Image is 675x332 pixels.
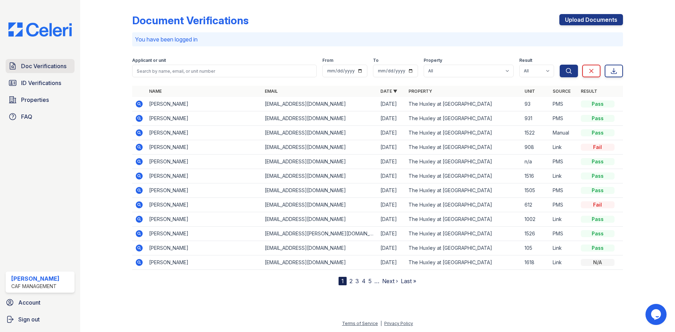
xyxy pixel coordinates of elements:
td: [PERSON_NAME] [146,255,262,270]
td: The Huxley at [GEOGRAPHIC_DATA] [406,140,521,155]
a: Doc Verifications [6,59,75,73]
td: 1522 [522,126,550,140]
div: [PERSON_NAME] [11,274,59,283]
a: Date ▼ [380,89,397,94]
td: Link [550,255,578,270]
span: FAQ [21,112,32,121]
td: 612 [522,198,550,212]
div: Pass [581,158,615,165]
td: The Huxley at [GEOGRAPHIC_DATA] [406,241,521,255]
td: The Huxley at [GEOGRAPHIC_DATA] [406,126,521,140]
td: The Huxley at [GEOGRAPHIC_DATA] [406,111,521,126]
td: n/a [522,155,550,169]
div: | [380,321,382,326]
div: Pass [581,245,615,252]
td: PMS [550,111,578,126]
td: [DATE] [378,169,406,183]
td: [EMAIL_ADDRESS][DOMAIN_NAME] [262,241,378,255]
a: Source [553,89,571,94]
div: 1 [339,277,347,285]
a: Sign out [3,312,77,326]
td: 93 [522,97,550,111]
td: Manual [550,126,578,140]
a: Property [409,89,432,94]
td: The Huxley at [GEOGRAPHIC_DATA] [406,155,521,169]
td: [DATE] [378,241,406,255]
td: [PERSON_NAME] [146,183,262,198]
div: Pass [581,129,615,136]
a: Terms of Service [342,321,378,326]
label: Property [424,58,442,63]
div: Document Verifications [132,14,249,27]
iframe: chat widget [645,304,668,325]
td: 1505 [522,183,550,198]
a: Privacy Policy [384,321,413,326]
td: [PERSON_NAME] [146,227,262,241]
label: Result [519,58,532,63]
label: To [373,58,379,63]
a: Unit [525,89,535,94]
a: Account [3,295,77,310]
td: PMS [550,183,578,198]
a: Upload Documents [559,14,623,25]
td: [PERSON_NAME] [146,198,262,212]
td: PMS [550,227,578,241]
td: [DATE] [378,198,406,212]
p: You have been logged in [135,35,620,44]
td: [DATE] [378,212,406,227]
span: … [374,277,379,285]
td: [DATE] [378,111,406,126]
td: PMS [550,198,578,212]
div: Pass [581,115,615,122]
a: Properties [6,93,75,107]
td: Link [550,140,578,155]
td: The Huxley at [GEOGRAPHIC_DATA] [406,227,521,241]
td: [DATE] [378,155,406,169]
a: ID Verifications [6,76,75,90]
td: [DATE] [378,227,406,241]
label: From [322,58,333,63]
td: 1526 [522,227,550,241]
td: 1516 [522,169,550,183]
td: [PERSON_NAME] [146,126,262,140]
td: [DATE] [378,183,406,198]
td: [PERSON_NAME] [146,140,262,155]
a: 2 [349,278,353,285]
div: Pass [581,100,615,108]
a: Email [265,89,278,94]
td: 908 [522,140,550,155]
td: Link [550,212,578,227]
td: [EMAIL_ADDRESS][DOMAIN_NAME] [262,212,378,227]
td: [PERSON_NAME] [146,241,262,255]
label: Applicant or unit [132,58,166,63]
td: 1618 [522,255,550,270]
td: [PERSON_NAME] [146,155,262,169]
a: 3 [355,278,359,285]
span: Properties [21,96,49,104]
div: Fail [581,201,615,208]
div: CAF Management [11,283,59,290]
a: Last » [401,278,416,285]
td: The Huxley at [GEOGRAPHIC_DATA] [406,212,521,227]
a: 5 [368,278,372,285]
a: Result [581,89,597,94]
td: Link [550,241,578,255]
td: [PERSON_NAME] [146,111,262,126]
td: [DATE] [378,97,406,111]
td: [EMAIL_ADDRESS][PERSON_NAME][DOMAIN_NAME] [262,227,378,241]
td: [PERSON_NAME] [146,212,262,227]
a: Next › [382,278,398,285]
td: The Huxley at [GEOGRAPHIC_DATA] [406,183,521,198]
td: The Huxley at [GEOGRAPHIC_DATA] [406,198,521,212]
td: [PERSON_NAME] [146,97,262,111]
td: [EMAIL_ADDRESS][DOMAIN_NAME] [262,111,378,126]
div: Pass [581,230,615,237]
img: CE_Logo_Blue-a8612792a0a2168367f1c8372b55b34899dd931a85d93a1a3d3e32e68fde9ad4.png [3,22,77,37]
a: FAQ [6,110,75,124]
td: [DATE] [378,255,406,270]
td: 1002 [522,212,550,227]
td: [EMAIL_ADDRESS][DOMAIN_NAME] [262,126,378,140]
span: Account [18,298,40,307]
td: 105 [522,241,550,255]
